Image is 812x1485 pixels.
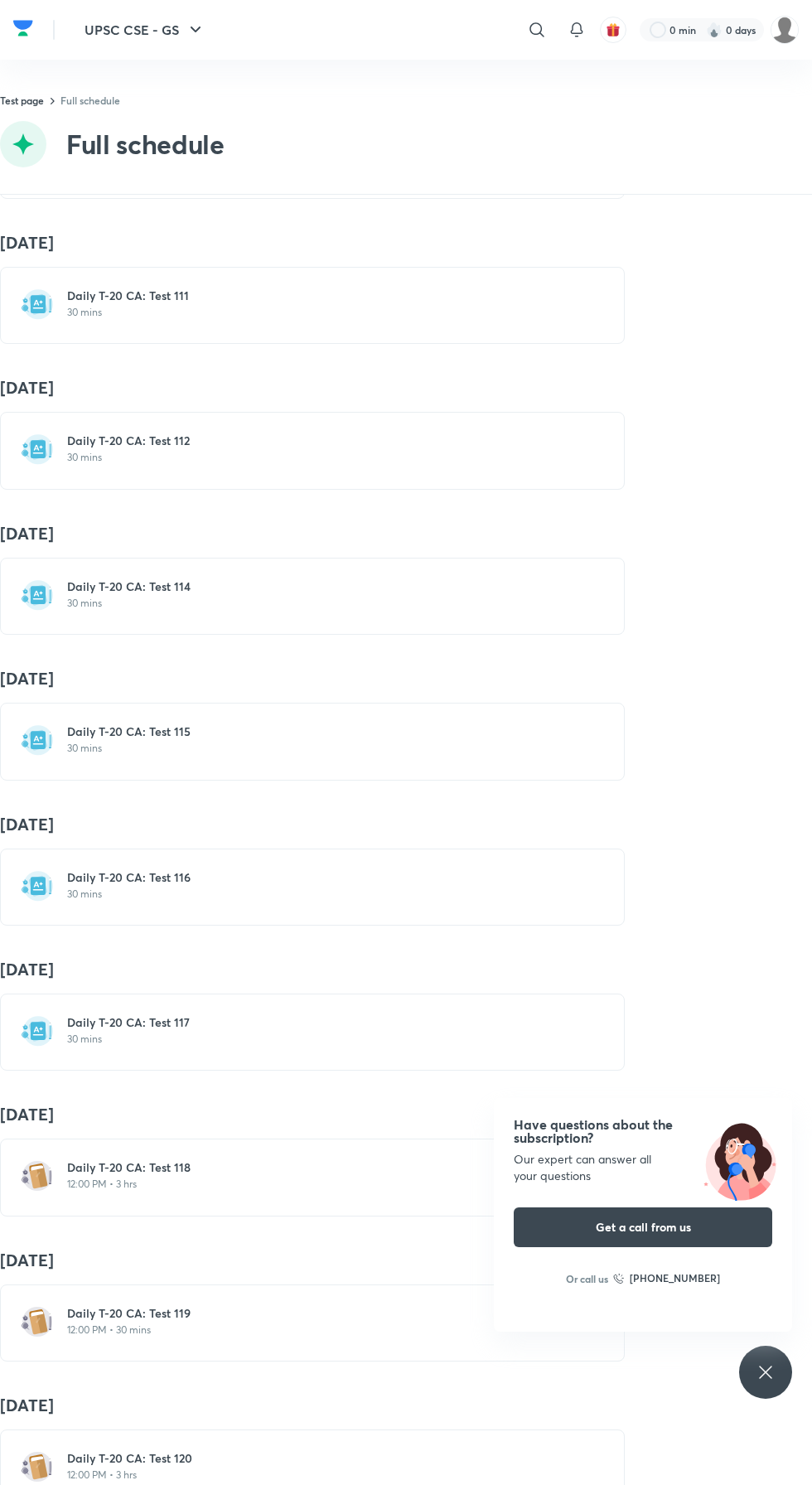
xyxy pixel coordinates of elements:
[13,16,33,45] a: Company Logo
[566,1271,608,1286] p: Or call us
[771,16,799,44] img: Trupti Meshram
[514,1118,772,1144] h4: Have questions about the subscription?
[21,1450,54,1483] img: test
[75,13,215,46] button: UPSC CSE - GS
[66,128,225,161] h2: Full schedule
[67,888,578,901] p: 30 mins
[21,723,54,757] img: test
[21,578,54,612] img: test
[21,1159,54,1192] img: test
[67,306,578,319] p: 30 mins
[688,1118,792,1201] img: ttu_illustration_new.svg
[67,1323,578,1337] p: 12:00 PM • 30 mins
[67,1305,578,1322] h6: Daily T-20 CA: Test 119
[630,1270,720,1287] h6: [PHONE_NUMBER]
[21,288,54,321] img: test
[514,1207,772,1247] button: Get a call from us
[67,1159,578,1176] h6: Daily T-20 CA: Test 118
[600,17,626,43] button: avatar
[67,1014,578,1031] h6: Daily T-20 CA: Test 117
[67,742,578,755] p: 30 mins
[67,1178,578,1191] p: 12:00 PM • 3 hrs
[67,1450,578,1467] h6: Daily T-20 CA: Test 120
[606,22,621,37] img: avatar
[21,433,54,466] img: test
[514,1151,772,1184] div: Our expert can answer all your questions
[67,723,578,740] h6: Daily T-20 CA: Test 115
[706,22,723,38] img: streak
[21,1305,54,1338] img: test
[67,1468,578,1482] p: 12:00 PM • 3 hrs
[67,869,578,886] h6: Daily T-20 CA: Test 116
[21,869,54,902] img: test
[67,1033,578,1046] p: 30 mins
[67,288,578,304] h6: Daily T-20 CA: Test 111
[67,597,578,610] p: 30 mins
[67,451,578,464] p: 30 mins
[67,578,578,595] h6: Daily T-20 CA: Test 114
[13,16,33,41] img: Company Logo
[60,94,120,107] a: Full schedule
[67,433,578,449] h6: Daily T-20 CA: Test 112
[21,1014,54,1047] img: test
[613,1270,720,1287] a: [PHONE_NUMBER]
